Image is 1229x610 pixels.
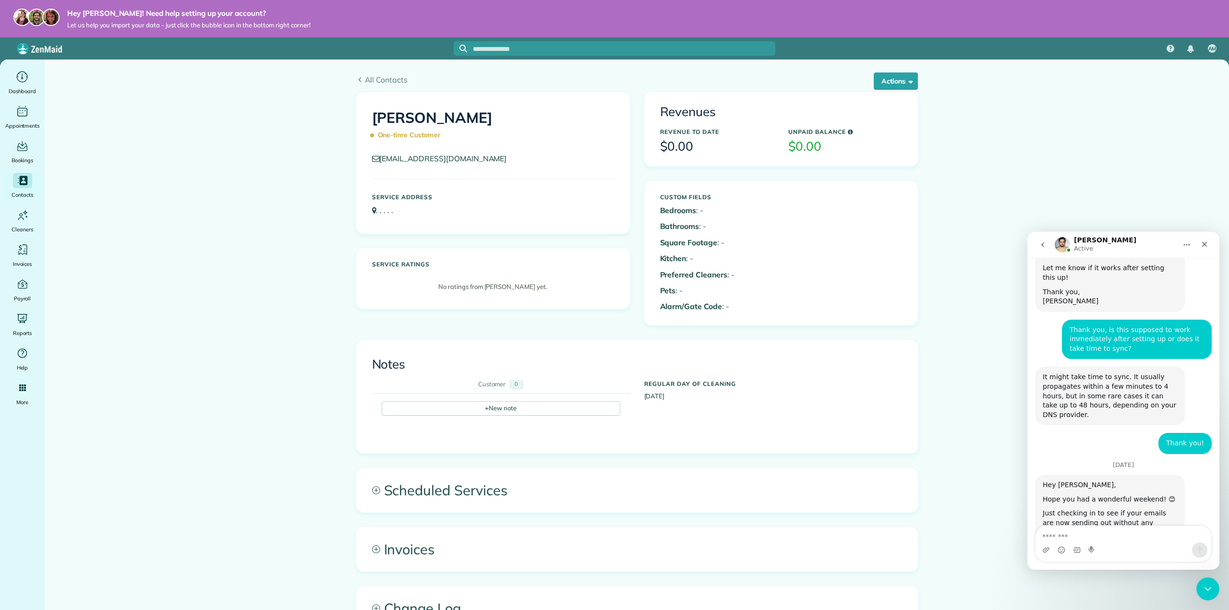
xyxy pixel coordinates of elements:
[67,21,311,29] span: Let us help you import your data - just click the bubble icon in the bottom right corner!
[61,314,69,322] button: Start recording
[372,261,614,267] h5: Service ratings
[28,9,45,26] img: jorge-587dff0eeaa6aab1f244e6dc62b8924c3b6ad411094392a53c71c6c4a576187d.jpg
[372,205,403,215] a: . . . . .
[357,527,917,571] a: Invoices
[1181,38,1201,60] div: Notifications
[12,190,33,200] span: Contacts
[478,380,506,389] div: Customer
[660,270,727,279] b: Preferred Cleaners
[459,45,467,52] svg: Focus search
[788,140,902,154] h3: $0.00
[660,253,774,264] p: : -
[15,249,150,258] div: Hey [PERSON_NAME],
[15,277,150,305] div: Just checking in to see if your emails are now sending out without any issues.
[9,86,36,96] span: Dashboard
[4,346,41,372] a: Help
[5,121,40,131] span: Appointments
[17,363,28,372] span: Help
[4,173,41,200] a: Contacts
[15,314,23,322] button: Upload attachment
[644,381,902,387] h5: Regular day of cleaning
[382,401,620,416] div: New note
[165,311,180,326] button: Send a message…
[4,69,41,96] a: Dashboard
[4,104,41,131] a: Appointments
[660,301,722,311] b: Alarm/Gate Code
[13,9,31,26] img: maria-72a9807cf96188c08ef61303f053569d2e2a8a1cde33d635c8a3ac13582a053d.jpg
[12,225,33,234] span: Cleaners
[4,242,41,269] a: Invoices
[660,253,687,263] b: Kitchen
[4,207,41,234] a: Cleaners
[372,358,902,371] h3: Notes
[372,154,516,163] a: [EMAIL_ADDRESS][DOMAIN_NAME]
[356,74,918,85] a: All Contacts
[1027,232,1219,570] iframe: Intercom live chat
[637,376,909,401] div: [DATE]
[660,269,774,280] p: : -
[4,276,41,303] a: Payroll
[660,129,774,135] h5: Revenue to Date
[372,194,614,200] h5: Service Address
[1159,37,1229,60] nav: Main
[660,205,697,215] b: Bedrooms
[660,105,902,119] h3: Revenues
[15,263,150,273] div: Hope you had a wonderful weekend! 😊
[1208,45,1217,53] span: AM
[372,110,614,144] h1: [PERSON_NAME]
[365,74,918,85] span: All Contacts
[660,140,774,154] h3: $0.00
[660,237,774,248] p: : -
[377,282,609,292] p: No ratings from [PERSON_NAME] yet.
[13,259,32,269] span: Invoices
[660,221,774,232] p: : -
[660,286,676,295] b: Pets
[660,238,717,247] b: Square Footage
[660,301,774,312] p: : -
[42,9,60,26] img: michelle-19f622bdf1676172e81f8f8fba1fb50e276960ebfe0243fe18214015130c80e4.jpg
[660,205,774,216] p: : -
[16,397,28,407] span: More
[372,127,445,144] span: One-time Customer
[12,155,34,165] span: Bookings
[30,314,38,322] button: Emoji picker
[4,138,41,165] a: Bookings
[788,129,902,135] h5: Unpaid Balance
[660,194,774,200] h5: Custom Fields
[14,294,31,303] span: Payroll
[67,9,311,18] strong: Hey [PERSON_NAME]! Need help setting up your account?
[485,404,489,412] span: +
[660,285,774,296] p: : -
[357,468,917,512] a: Scheduled Services
[454,45,467,52] button: Focus search
[13,328,32,338] span: Reports
[8,294,184,311] textarea: Message…
[660,221,699,231] b: Bathrooms
[4,311,41,338] a: Reports
[46,314,53,322] button: Gif picker
[874,72,918,90] button: Actions
[8,243,157,349] div: Hey [PERSON_NAME],Hope you had a wonderful weekend! 😊Just checking in to see if your emails are n...
[509,380,523,389] div: 0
